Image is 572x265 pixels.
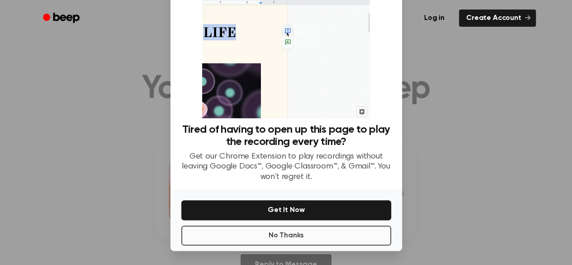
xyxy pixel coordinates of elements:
[459,10,536,27] a: Create Account
[415,8,454,29] a: Log in
[181,226,391,246] button: No Thanks
[181,124,391,148] h3: Tired of having to open up this page to play the recording every time?
[181,152,391,183] p: Get our Chrome Extension to play recordings without leaving Google Docs™, Google Classroom™, & Gm...
[37,10,88,27] a: Beep
[181,200,391,220] button: Get It Now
